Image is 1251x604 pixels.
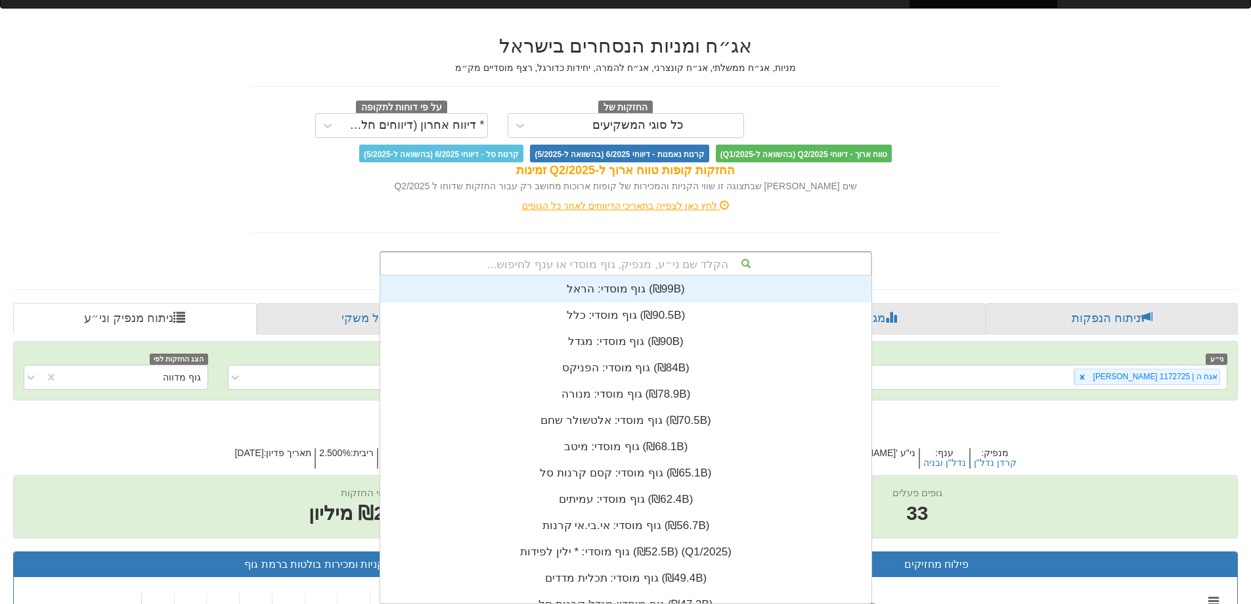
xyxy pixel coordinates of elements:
[380,407,871,434] div: גוף מוסדי: ‏אלטשולר שחם ‎(₪70.5B)‎
[984,448,1009,458] font: מנפיק
[163,372,201,383] font: גוף מדווה
[720,149,887,158] font: טווח ארוך - דיווחי Q2/2025 (בהשוואה ל-Q1/2025)
[535,149,704,158] font: קרנות נאמנות - דיווחי 6/2025 (בהשוואה ל-5/2025)
[380,302,871,329] div: גוף מוסדי: ‏כלל ‎(₪90.5B)‎
[361,102,442,112] font: על פי דוחות לתקופה
[380,276,871,302] div: גוף מוסדי: ‏הראל ‎(₪99B)‎
[380,381,871,407] div: גוף מוסדי: ‏מנורה ‎(₪78.9B)‎
[592,118,684,131] font: כל סוגי המשקיעים
[380,486,871,513] div: גוף מוסדי: ‏עמיתים ‎(₪62.4B)‎
[604,102,648,112] font: החזקות של
[351,448,353,458] font: :
[266,448,311,458] font: תאריך פדיון
[380,355,871,381] div: גוף מוסדי: ‏הפניקס ‎(₪84B)‎
[364,149,519,158] font: קרנות סל - דיווחי 6/2025 (בהשוואה ל-5/2025)
[923,457,966,468] font: נדל"ן ובניה
[522,200,717,211] font: לחץ כאן לצפייה בתאריכי הדיווחים לאחר כל הגופים
[986,303,1238,335] a: ניתוח הנפקות
[309,502,423,524] font: ₪206.3 מיליון
[1072,312,1141,325] font: ניתוח הנפקות
[341,312,406,325] font: פרופיל משקי
[319,448,350,458] font: 2.500%
[892,487,942,498] font: גופים פעלים
[13,303,257,335] a: ניתוח מנפיק וני״ע
[981,448,984,458] font: :
[234,448,263,458] font: [DATE]
[380,329,871,355] div: גוף מוסדי: ‏מגדל ‎(₪90B)‎
[455,62,796,73] font: מניות, אג״ח ממשלתי, אג״ח קונצרני, אג״ח להמרה, יחידות כדורגל, רצף מוסדיים מק״מ
[1210,355,1223,363] font: ני״ע
[353,448,374,458] font: ריבית
[380,513,871,539] div: גוף מוסדי: ‏אי.בי.אי קרנות ‎(₪56.7B)‎
[487,258,728,271] font: הקלד שם ני״ע, מנפיק, גוף מוסדי או ענף לחיפוש...
[974,457,1017,468] font: קרדן נדל"ן
[336,118,485,131] font: * דיווח אחרון (דיווחים חלקיים)
[264,448,267,458] font: :
[154,355,204,363] font: הצג החזקות לפי
[904,559,969,570] font: פילוח מחזיקים
[906,502,928,524] font: 33
[935,448,938,458] font: :
[499,35,752,57] font: אג״ח ומניות הנסחרים בישראל
[380,565,871,592] div: גוף מוסדי: ‏תכלית מדדים ‎(₪49.4B)‎
[1093,372,1218,381] font: [PERSON_NAME] אגח ה | 1172725
[341,487,391,498] font: שווי החזקות
[380,539,871,565] div: גוף מוסדי: * ‏ילין לפידות ‎(₪52.5B)‎ (Q1/2025)
[380,460,871,486] div: גוף מוסדי: ‏קסם קרנות סל ‎(₪65.1B)‎
[938,448,954,458] font: ענף
[923,458,966,468] button: נדל"ן ובניה
[84,312,173,325] font: ניתוח מנפיק וני״ע
[257,303,503,335] a: פרופיל משקי
[380,434,871,460] div: גוף מוסדי: ‏מיטב ‎(₪68.1B)‎
[244,559,384,570] font: קניות ומכירות בולטות ברמת גוף
[974,458,1017,468] button: קרדן נדל"ן
[516,164,735,177] font: החזקות קופות טווח ארוך ל-Q2/2025 זמינות
[394,181,856,191] font: שים [PERSON_NAME] שבתצוגה זו שווי הקניות והמכירות של קופות ארוכות מחושב רק עבור החזקות שדוחו ל Q2...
